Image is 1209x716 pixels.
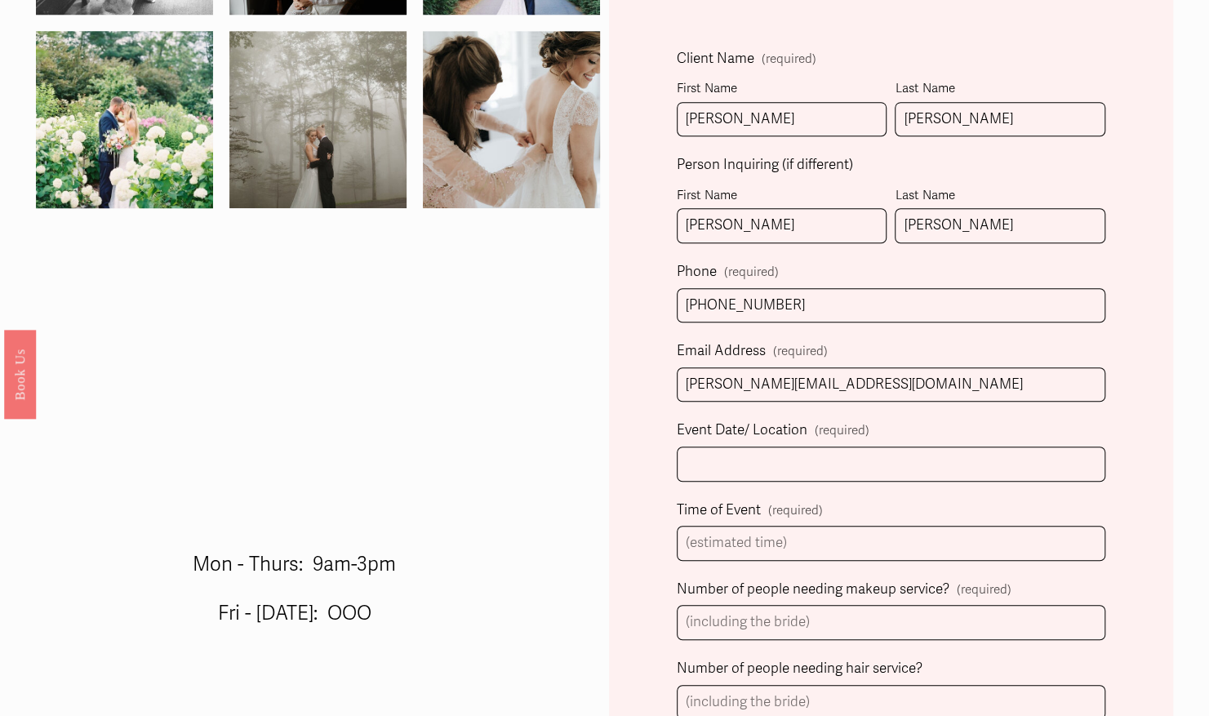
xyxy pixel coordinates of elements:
[677,498,761,523] span: Time of Event
[677,418,807,443] span: Event Date/ Location
[217,601,371,625] span: Fri - [DATE]: OOO
[677,339,766,364] span: Email Address
[768,500,823,522] span: (required)
[815,420,869,442] span: (required)
[379,31,645,208] img: ASW-178.jpg
[677,260,717,285] span: Phone
[762,53,816,65] span: (required)
[724,266,779,278] span: (required)
[677,185,887,208] div: First Name
[677,153,853,178] span: Person Inquiring (if different)
[677,577,949,603] span: Number of people needing makeup service?
[677,605,1105,640] input: (including the bride)
[895,185,1105,208] div: Last Name
[36,2,213,238] img: 14305484_1259623107382072_1992716122685880553_o.jpg
[677,78,887,101] div: First Name
[4,329,36,418] a: Book Us
[677,656,922,682] span: Number of people needing hair service?
[957,579,1011,601] span: (required)
[677,526,1105,561] input: (estimated time)
[185,31,451,208] img: a&b-249.jpg
[677,47,754,72] span: Client Name
[773,340,828,362] span: (required)
[193,552,396,576] span: Mon - Thurs: 9am-3pm
[895,78,1105,101] div: Last Name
